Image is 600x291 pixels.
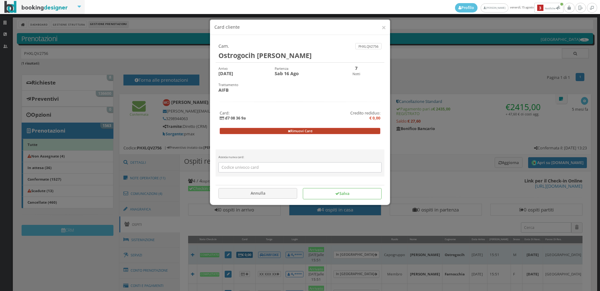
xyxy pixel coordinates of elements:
[4,1,68,13] img: BookingDesigner.com
[481,3,508,12] a: [PERSON_NAME]
[455,3,477,12] a: Profilo
[303,188,382,199] button: Salva
[455,3,564,13] span: venerdì, 15 agosto
[218,162,382,172] input: Codice univoco card
[216,155,384,177] div: Associa nuova card:
[534,3,563,13] button: 3Notifiche
[218,188,297,198] button: Annulla
[537,5,543,11] b: 3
